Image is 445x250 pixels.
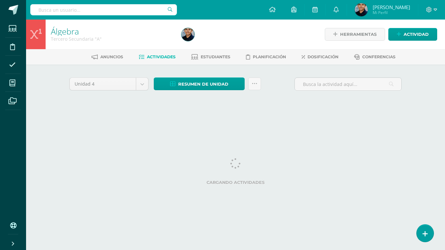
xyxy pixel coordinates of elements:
[191,52,230,62] a: Estudiantes
[147,54,176,59] span: Actividades
[253,54,286,59] span: Planificación
[92,52,123,62] a: Anuncios
[178,78,228,90] span: Resumen de unidad
[355,3,368,16] img: 34b7d2815c833d3d4a9d7dedfdeadf41.png
[51,26,79,37] a: Álgebra
[302,52,338,62] a: Dosificación
[181,28,194,41] img: 34b7d2815c833d3d4a9d7dedfdeadf41.png
[139,52,176,62] a: Actividades
[388,28,437,41] a: Actividad
[373,4,410,10] span: [PERSON_NAME]
[340,28,377,40] span: Herramientas
[373,10,410,15] span: Mi Perfil
[51,36,174,42] div: Tercero Secundaria 'A'
[69,180,402,185] label: Cargando actividades
[404,28,429,40] span: Actividad
[295,78,401,90] input: Busca la actividad aquí...
[354,52,395,62] a: Conferencias
[308,54,338,59] span: Dosificación
[154,77,245,90] a: Resumen de unidad
[201,54,230,59] span: Estudiantes
[362,54,395,59] span: Conferencias
[75,78,131,90] span: Unidad 4
[30,4,177,15] input: Busca un usuario...
[100,54,123,59] span: Anuncios
[246,52,286,62] a: Planificación
[325,28,385,41] a: Herramientas
[70,78,148,90] a: Unidad 4
[51,27,174,36] h1: Álgebra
